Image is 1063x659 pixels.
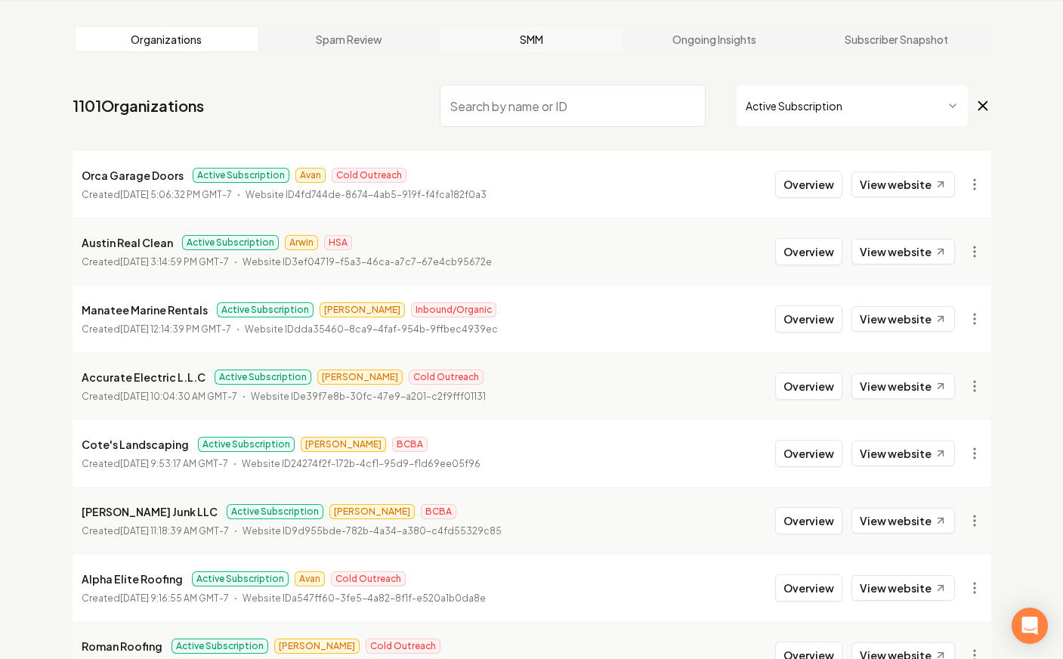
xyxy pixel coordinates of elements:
span: Cold Outreach [332,168,406,183]
button: Overview [775,440,842,467]
span: Active Subscription [215,370,311,385]
p: Orca Garage Doors [82,166,184,184]
button: Overview [775,507,842,534]
p: Created [82,322,231,337]
button: Overview [775,171,842,198]
a: View website [851,373,955,399]
button: Overview [775,238,842,265]
p: Alpha Elite Roofing [82,570,183,588]
a: View website [851,508,955,534]
p: Created [82,524,229,539]
a: SMM [440,27,623,51]
span: Cold Outreach [366,639,440,654]
span: [PERSON_NAME] [329,504,415,519]
span: Cold Outreach [331,571,406,586]
time: [DATE] 10:04:30 AM GMT-7 [120,391,237,402]
button: Overview [775,574,842,602]
a: View website [851,441,955,466]
time: [DATE] 9:53:17 AM GMT-7 [120,458,228,469]
p: Accurate Electric L.L.C [82,368,205,386]
a: View website [851,172,955,197]
time: [DATE] 3:14:59 PM GMT-7 [120,256,229,268]
p: Created [82,389,237,404]
a: Spam Review [258,27,440,51]
span: BCBA [392,437,428,452]
span: Avan [295,168,326,183]
input: Search by name or ID [440,85,706,127]
a: View website [851,575,955,601]
span: Active Subscription [192,571,289,586]
span: BCBA [421,504,456,519]
p: [PERSON_NAME] Junk LLC [82,503,218,521]
span: Cold Outreach [409,370,484,385]
time: [DATE] 11:18:39 AM GMT-7 [120,525,229,537]
p: Website ID 9d955bde-782b-4a34-a380-c4fd55329c85 [243,524,502,539]
span: Inbound/Organic [411,302,496,317]
time: [DATE] 9:16:55 AM GMT-7 [120,592,229,604]
span: Arwin [285,235,318,250]
button: Overview [775,305,842,333]
span: [PERSON_NAME] [317,370,403,385]
a: Subscriber Snapshot [805,27,988,51]
span: [PERSON_NAME] [274,639,360,654]
span: Active Subscription [193,168,289,183]
div: Open Intercom Messenger [1012,608,1048,644]
p: Created [82,456,228,472]
span: [PERSON_NAME] [320,302,405,317]
p: Roman Roofing [82,637,162,655]
p: Created [82,187,232,203]
span: Active Subscription [172,639,268,654]
span: Active Subscription [182,235,279,250]
p: Website ID 3ef04719-f5a3-46ca-a7c7-67e4cb95672e [243,255,492,270]
time: [DATE] 12:14:39 PM GMT-7 [120,323,231,335]
time: [DATE] 5:06:32 PM GMT-7 [120,189,232,200]
p: Website ID a547ff60-3fe5-4a82-8f1f-e520a1b0da8e [243,591,486,606]
p: Website ID 4fd744de-8674-4ab5-919f-f4fca182f0a3 [246,187,487,203]
span: Active Subscription [227,504,323,519]
span: Active Subscription [198,437,295,452]
span: Avan [295,571,325,586]
p: Austin Real Clean [82,234,173,252]
a: View website [851,239,955,265]
p: Manatee Marine Rentals [82,301,208,319]
p: Cote's Landscaping [82,435,189,453]
a: Organizations [76,27,258,51]
span: Active Subscription [217,302,314,317]
p: Created [82,255,229,270]
button: Overview [775,373,842,400]
a: 1101Organizations [73,95,204,116]
a: View website [851,306,955,332]
p: Created [82,591,229,606]
a: Ongoing Insights [623,27,805,51]
p: Website ID 24274f2f-172b-4cf1-95d9-f1d69ee05f96 [242,456,481,472]
p: Website ID dda35460-8ca9-4faf-954b-9ffbec4939ec [245,322,498,337]
p: Website ID e39f7e8b-30fc-47e9-a201-c2f9fff01131 [251,389,486,404]
span: HSA [324,235,352,250]
span: [PERSON_NAME] [301,437,386,452]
